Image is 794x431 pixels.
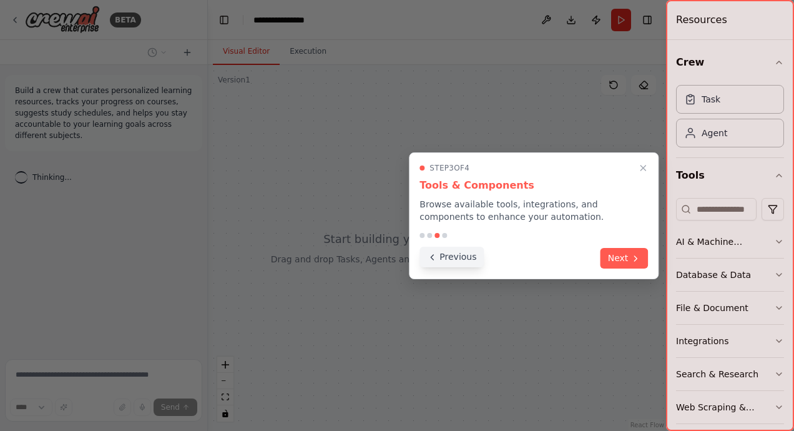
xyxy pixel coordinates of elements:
[419,247,484,267] button: Previous
[419,178,648,193] h3: Tools & Components
[635,161,650,176] button: Close walkthrough
[600,248,649,269] button: Next
[419,198,648,223] p: Browse available tools, integrations, and components to enhance your automation.
[429,163,469,173] span: Step 3 of 4
[215,11,233,29] button: Hide left sidebar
